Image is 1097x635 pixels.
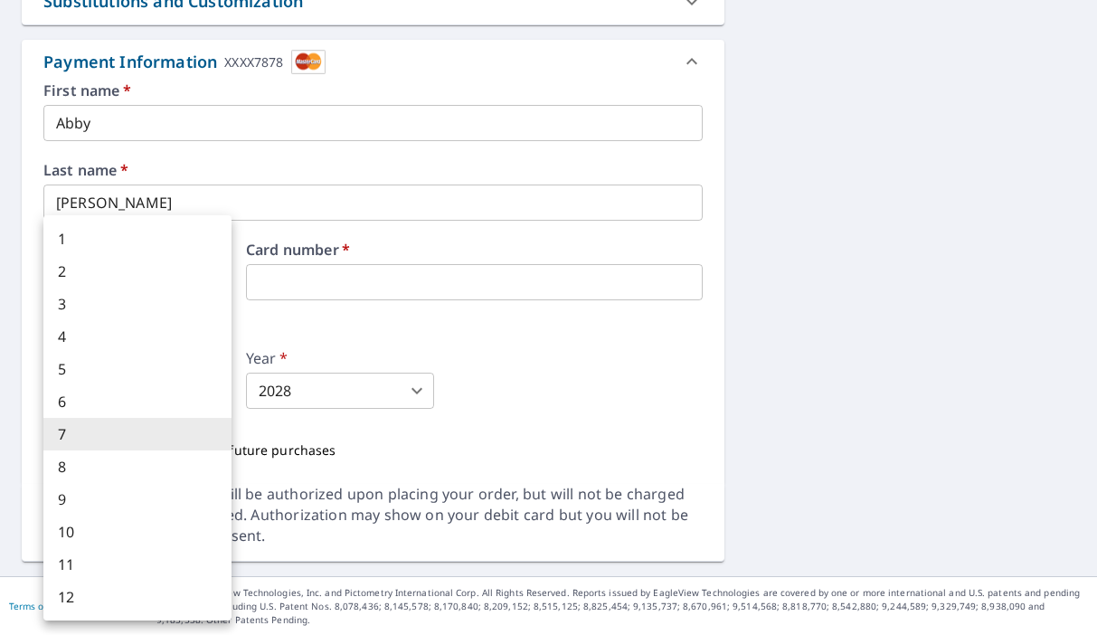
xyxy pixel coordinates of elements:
li: 5 [43,353,232,385]
li: 9 [43,483,232,516]
li: 1 [43,223,232,255]
li: 10 [43,516,232,548]
li: 7 [43,418,232,450]
li: 12 [43,581,232,613]
li: 2 [43,255,232,288]
li: 3 [43,288,232,320]
li: 4 [43,320,232,353]
li: 11 [43,548,232,581]
li: 8 [43,450,232,483]
li: 6 [43,385,232,418]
